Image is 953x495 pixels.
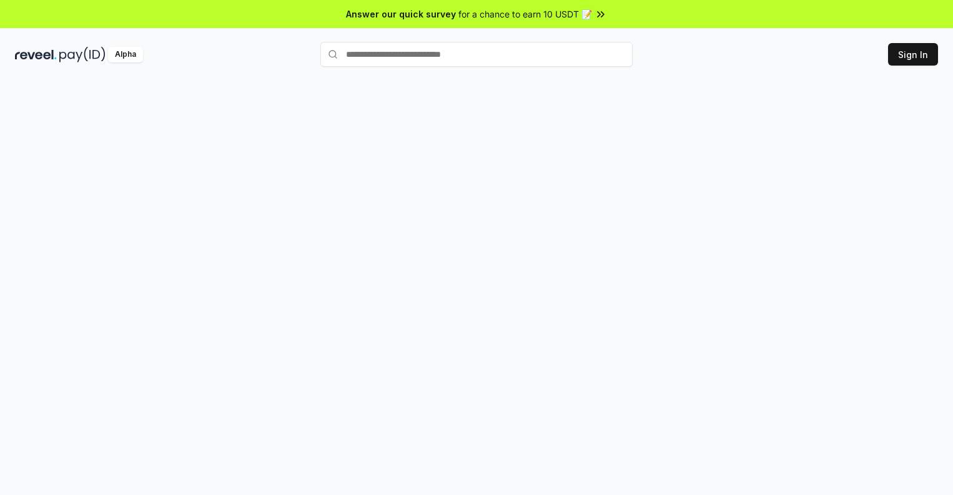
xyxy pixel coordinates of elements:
[888,43,938,66] button: Sign In
[15,47,57,62] img: reveel_dark
[458,7,592,21] span: for a chance to earn 10 USDT 📝
[346,7,456,21] span: Answer our quick survey
[108,47,143,62] div: Alpha
[59,47,106,62] img: pay_id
